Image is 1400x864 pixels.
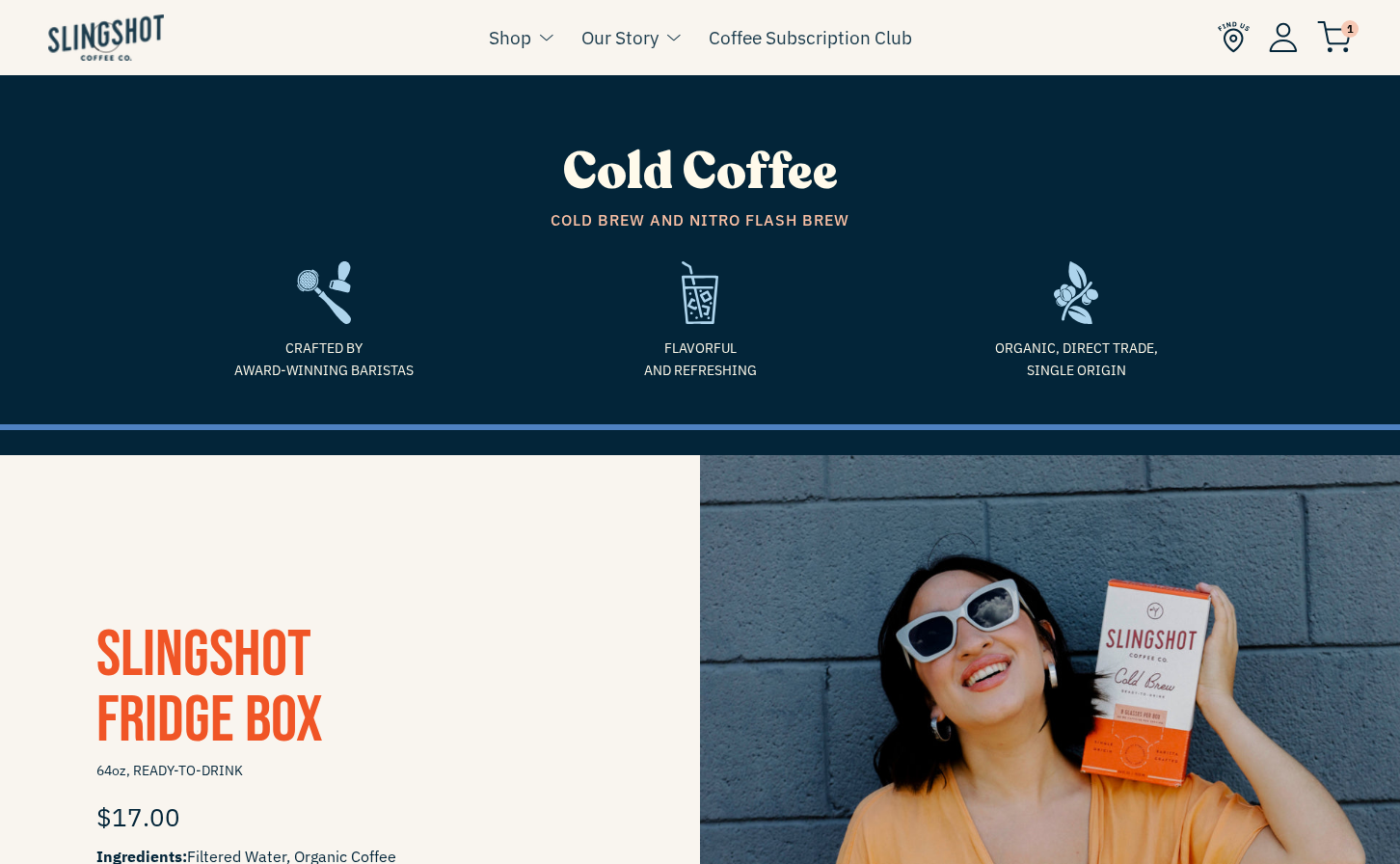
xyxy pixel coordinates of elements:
[489,23,531,52] a: Shop
[682,261,717,324] img: refreshing-1635975143169.svg
[150,208,1250,233] span: Cold Brew and Nitro Flash Brew
[526,337,874,381] span: Flavorful and refreshing
[563,138,838,206] span: Cold Coffee
[1317,25,1352,48] a: 1
[1218,21,1250,53] img: Find Us
[96,616,323,760] span: Slingshot Fridge Box
[1269,22,1298,52] img: Account
[1317,21,1352,53] img: cart
[96,754,604,788] span: 64oz, READY-TO-DRINK
[1341,20,1359,38] span: 1
[96,616,323,760] a: SlingshotFridge Box
[150,337,498,381] span: Crafted by Award-Winning Baristas
[297,261,352,324] img: frame2-1635783918803.svg
[709,23,912,52] a: Coffee Subscription Club
[581,23,659,52] a: Our Story
[1054,261,1099,324] img: frame-1635784469962.svg
[96,788,604,846] div: $17.00
[902,337,1250,381] span: Organic, Direct Trade, Single Origin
